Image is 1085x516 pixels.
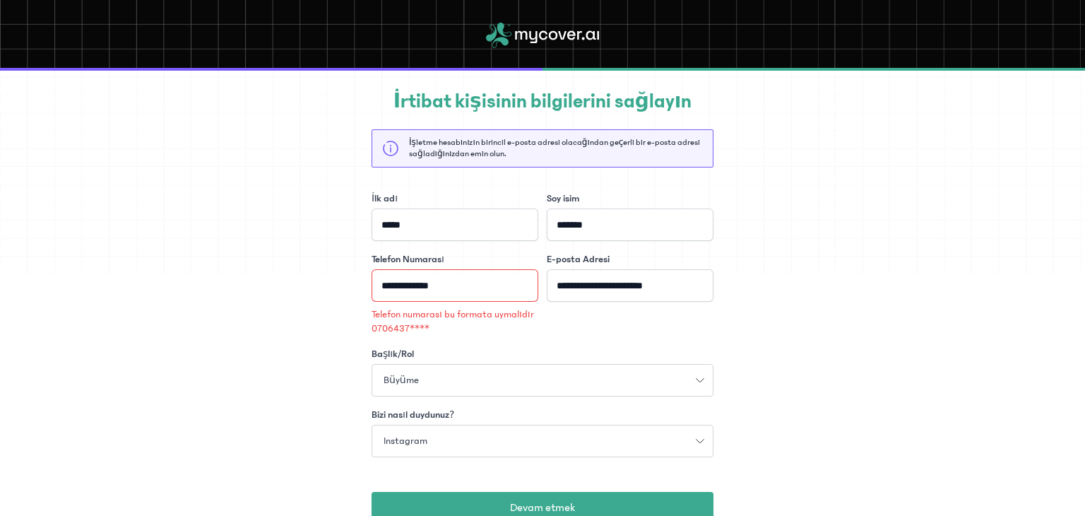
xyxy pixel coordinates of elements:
font: Telefon numarası bu formata uymalıdır 0706437**** [372,309,534,334]
button: Instagram [372,425,713,457]
font: Instagram [384,435,427,447]
font: E-posta Adresi [547,254,610,265]
font: Soy isim [547,193,579,204]
font: İrtibat kişisinin bilgilerini sağlayın [393,90,692,112]
button: Büyüme [372,364,713,397]
font: Büyüme [384,375,419,386]
font: Telefon Numarası [372,254,444,265]
font: İlk adı [372,193,398,204]
font: Başlık/Rol [372,348,414,360]
font: Bizi nasıl duydunuz? [372,409,454,421]
font: İşletme hesabınızın birincil e-posta adresi olacağından geçerli bir e-posta adresi sağladığınızda... [409,138,700,158]
font: Devam etmek [510,501,575,514]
